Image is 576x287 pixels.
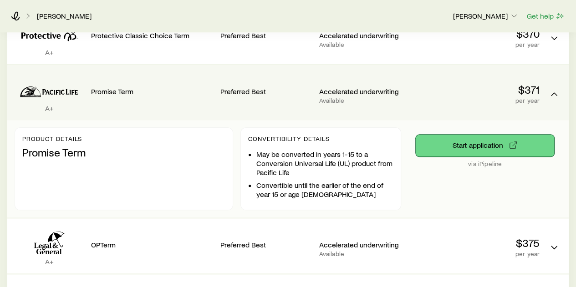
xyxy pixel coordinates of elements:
[453,11,519,22] button: [PERSON_NAME]
[418,41,540,48] p: per year
[319,240,411,249] p: Accelerated underwriting
[248,135,393,142] p: Convertibility Details
[22,146,225,159] p: Promise Term
[22,135,225,142] p: Product details
[256,181,393,199] li: Convertible until the earlier of the end of year 15 or age [DEMOGRAPHIC_DATA]
[418,83,540,96] p: $371
[15,257,84,266] p: A+
[15,104,84,113] p: A+
[220,240,312,249] p: Preferred Best
[319,87,411,96] p: Accelerated underwriting
[91,240,213,249] p: OPTerm
[418,97,540,104] p: per year
[526,11,565,21] button: Get help
[319,97,411,104] p: Available
[319,250,411,257] p: Available
[91,31,213,40] p: Protective Classic Choice Term
[220,31,312,40] p: Preferred Best
[91,87,213,96] p: Promise Term
[256,150,393,177] li: May be converted in years 1-15 to a Conversion Universal Life (UL) product from Pacific Life
[418,237,540,249] p: $375
[319,31,411,40] p: Accelerated underwriting
[418,27,540,40] p: $370
[453,11,519,20] p: [PERSON_NAME]
[36,12,92,20] a: [PERSON_NAME]
[416,160,554,167] p: via iPipeline
[416,135,554,156] button: via iPipeline
[319,41,411,48] p: Available
[15,48,84,57] p: A+
[220,87,312,96] p: Preferred Best
[418,250,540,257] p: per year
